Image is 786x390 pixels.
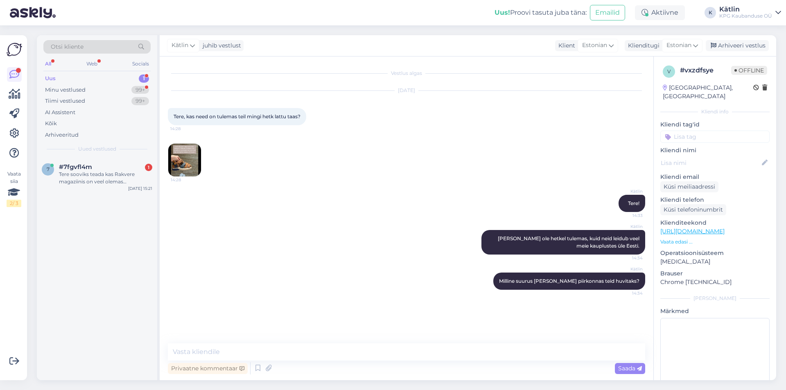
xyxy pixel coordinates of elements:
div: AI Assistent [45,108,75,117]
span: Kätlin [612,266,643,272]
p: [MEDICAL_DATA] [660,257,770,266]
span: [PERSON_NAME] ole hetkel tulemas, kuid neid leidub veel meie kauplustes üle Eesti. [498,235,641,249]
p: Märkmed [660,307,770,316]
p: Kliendi nimi [660,146,770,155]
div: # vxzdfsye [680,65,731,75]
span: Uued vestlused [78,145,116,153]
div: Vaata siia [7,170,21,207]
span: 14:28 [170,126,201,132]
button: Emailid [590,5,625,20]
span: Otsi kliente [51,43,84,51]
div: Kliendi info [660,108,770,115]
div: Minu vestlused [45,86,86,94]
span: 14:28 [171,177,201,183]
span: Offline [731,66,767,75]
div: Proovi tasuta juba täna: [495,8,587,18]
span: 14:34 [612,255,643,261]
p: Operatsioonisüsteem [660,249,770,257]
div: Web [85,59,99,69]
span: Kätlin [172,41,188,50]
div: [GEOGRAPHIC_DATA], [GEOGRAPHIC_DATA] [663,83,753,101]
img: Askly Logo [7,42,22,57]
span: v [667,68,671,74]
div: Socials [131,59,151,69]
div: 1 [139,74,149,83]
div: Klient [555,41,575,50]
a: [URL][DOMAIN_NAME] [660,228,725,235]
p: Kliendi tag'id [660,120,770,129]
div: Tere sooviks teada kas Rakvere magaziinis on veel olemas mootorsaag grouw 16"45cc [59,171,152,185]
div: Uus [45,74,56,83]
div: Arhiveeri vestlus [706,40,769,51]
div: 2 / 3 [7,200,21,207]
div: [DATE] [168,87,645,94]
img: Attachment [168,144,201,176]
p: Brauser [660,269,770,278]
div: All [43,59,53,69]
p: Kliendi telefon [660,196,770,204]
div: Arhiveeritud [45,131,79,139]
div: Tiimi vestlused [45,97,85,105]
div: Vestlus algas [168,70,645,77]
input: Lisa tag [660,131,770,143]
span: 14:33 [612,212,643,219]
a: KätlinKPG Kaubanduse OÜ [719,6,781,19]
span: Saada [618,365,642,372]
div: [PERSON_NAME] [660,295,770,302]
div: Privaatne kommentaar [168,363,248,374]
p: Chrome [TECHNICAL_ID] [660,278,770,286]
span: Tere! [628,200,639,206]
div: Kätlin [719,6,772,13]
span: Kätlin [612,223,643,230]
div: Klienditugi [625,41,660,50]
div: Kõik [45,119,57,128]
div: Küsi telefoninumbrit [660,204,726,215]
div: KPG Kaubanduse OÜ [719,13,772,19]
p: Klienditeekond [660,219,770,227]
span: Milline suurus [PERSON_NAME] piirkonnas teid huvitaks? [499,278,639,284]
div: [DATE] 15:21 [128,185,152,192]
b: Uus! [495,9,510,16]
div: juhib vestlust [199,41,241,50]
div: 99+ [131,97,149,105]
p: Vaata edasi ... [660,238,770,246]
div: Aktiivne [635,5,685,20]
input: Lisa nimi [661,158,760,167]
span: 7 [47,166,50,172]
div: 99+ [131,86,149,94]
div: 1 [145,164,152,171]
span: Tere, kas need on tulemas teil mingi hetk lattu taas? [174,113,300,119]
span: Estonian [582,41,607,50]
span: Kätlin [612,188,643,194]
div: K [705,7,716,18]
span: 14:34 [612,290,643,296]
div: Küsi meiliaadressi [660,181,718,192]
p: Kliendi email [660,173,770,181]
span: #7fgvfl4m [59,163,92,171]
span: Estonian [666,41,691,50]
